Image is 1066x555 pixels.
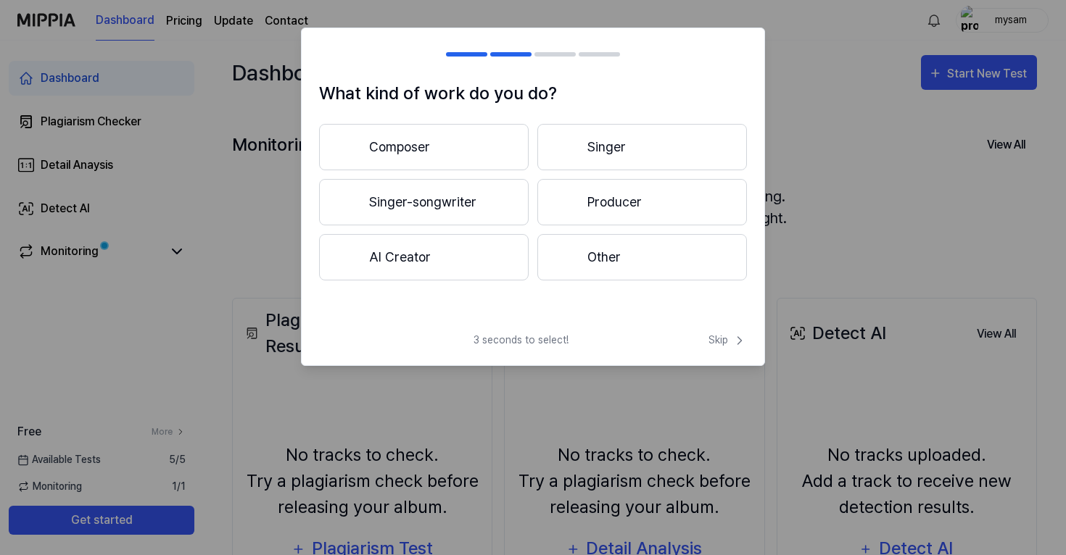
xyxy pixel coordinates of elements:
[319,80,747,107] h1: What kind of work do you do?
[537,179,747,225] button: Producer
[319,179,529,225] button: Singer-songwriter
[706,333,747,348] button: Skip
[319,234,529,280] button: AI Creator
[537,124,747,170] button: Singer
[319,124,529,170] button: Composer
[708,333,747,348] span: Skip
[474,333,569,348] span: 3 seconds to select!
[537,234,747,280] button: Other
